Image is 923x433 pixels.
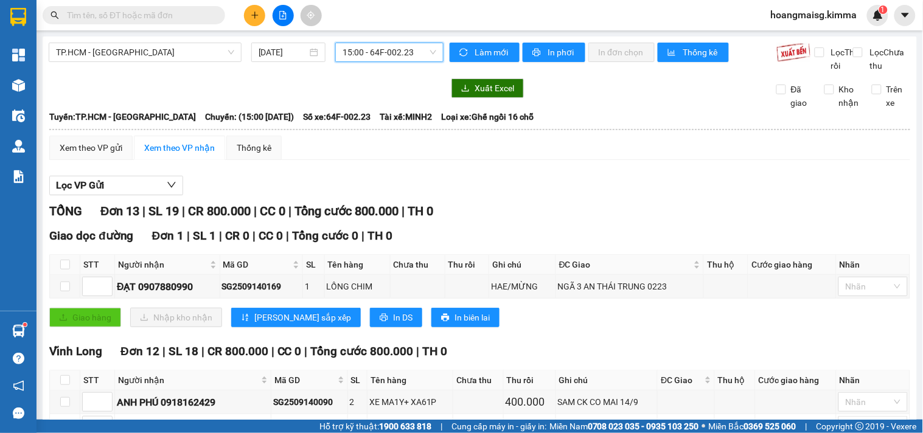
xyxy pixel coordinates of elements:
button: printerIn biên lai [431,308,500,327]
button: In đơn chọn [588,43,655,62]
span: CC 0 [277,344,302,358]
span: TH 0 [367,229,392,243]
img: 9k= [776,43,811,62]
span: | [402,204,405,218]
div: KIỆN [369,419,451,432]
span: TH 0 [408,204,433,218]
button: printerIn DS [370,308,422,327]
div: Xem theo VP nhận [144,141,215,154]
span: sort-ascending [241,313,249,323]
span: | [271,344,274,358]
span: Lọc Chưa thu [865,46,911,72]
strong: 0708 023 035 - 0935 103 250 [588,421,699,431]
th: STT [80,255,115,275]
span: | [142,204,145,218]
th: Cước giao hàng [756,370,837,390]
div: SG2509140169 [222,280,301,293]
span: Tổng cước 0 [292,229,358,243]
span: hoangmaisg.kimma [761,7,867,23]
span: Chuyến: (15:00 [DATE]) [205,110,294,123]
div: 400.000 [506,393,554,410]
div: 2 [350,395,365,409]
div: BÁN LẺ KHÔNG GIAO HÓA ĐƠN [10,40,108,69]
span: aim [307,11,315,19]
img: logo-vxr [10,8,26,26]
button: sort-ascending[PERSON_NAME] sắp xếp [231,308,361,327]
span: Người nhận [118,373,259,387]
span: Người nhận [118,258,207,271]
div: SAM CK CO MAI 14/9 [558,395,656,409]
span: | [417,344,420,358]
div: Thống kê [237,141,271,154]
div: GTN [660,419,712,432]
span: CR 800.000 [188,204,251,218]
div: NGÃ 3 AN THÁI TRUNG 0223 [558,280,702,293]
input: Tìm tên, số ĐT hoặc mã đơn [67,9,211,22]
span: Đơn 1 [152,229,184,243]
span: question-circle [13,353,24,364]
span: Gửi: [10,12,29,24]
span: | [806,420,807,433]
div: 0983500253 [116,54,201,71]
span: In phơi [548,46,576,59]
span: Trên xe [882,83,911,109]
div: HAE/MỪNG [491,280,553,293]
span: | [187,229,190,243]
span: Mã GD [223,258,291,271]
span: CR 0 [225,229,249,243]
div: ANH PHÚ 0918162429 [117,395,269,410]
img: icon-new-feature [872,10,883,21]
td: SG2509140090 [271,390,348,414]
span: Hỗ trợ kỹ thuật: [319,420,431,433]
span: Tài xế: MINH2 [380,110,432,123]
span: ĐC Giao [559,258,692,271]
span: Đã giao [786,83,815,109]
span: Cung cấp máy in - giấy in: [451,420,546,433]
span: message [13,407,24,419]
th: Thu rồi [445,255,490,275]
th: SL [348,370,367,390]
span: | [441,420,442,433]
strong: 0369 525 060 [744,421,796,431]
button: Lọc VP Gửi [49,176,183,195]
th: STT [80,370,115,390]
span: Đơn 13 [100,204,139,218]
span: TH 0 [423,344,448,358]
button: downloadXuất Excel [451,78,524,98]
span: Lọc VP Gửi [56,178,104,193]
span: Tổng cước 800.000 [294,204,399,218]
div: 1 [305,280,322,293]
span: SL 18 [169,344,198,358]
img: warehouse-icon [12,140,25,153]
span: ĐC Giao [661,373,702,387]
div: XE MA1Y+ XA61P [369,395,451,409]
img: warehouse-icon [12,79,25,92]
span: | [254,204,257,218]
span: Giao dọc đường [49,229,134,243]
th: Tên hàng [367,370,453,390]
span: copyright [855,422,864,431]
div: SG2509140090 [273,395,346,409]
span: Lọc Thu rồi [826,46,862,72]
div: ĐẠT 0907880990 [117,279,218,294]
span: notification [13,380,24,392]
span: SL 1 [193,229,216,243]
th: Thu rồi [504,370,556,390]
button: uploadGiao hàng [49,308,121,327]
span: Nhận: [116,12,145,24]
th: Chưa thu [453,370,504,390]
td: SG2509140169 [220,275,304,299]
div: 3 [350,419,365,432]
div: ANH NGHĨA [116,40,201,54]
button: file-add [273,5,294,26]
span: | [162,344,165,358]
span: CC 0 [260,204,285,218]
span: | [201,344,204,358]
th: SL [303,255,324,275]
div: LỒNG CHIM [327,280,388,293]
button: downloadNhập kho nhận [130,308,222,327]
span: Kho nhận [834,83,864,109]
span: 1 [881,5,885,14]
span: plus [251,11,259,19]
span: Làm mới [475,46,510,59]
